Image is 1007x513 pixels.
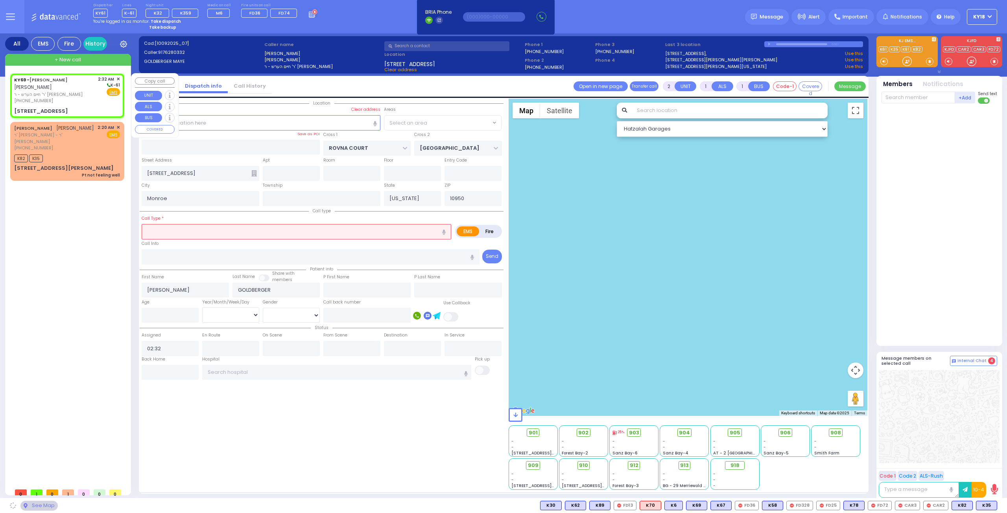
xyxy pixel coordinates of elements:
span: M6 [216,10,223,16]
span: FD74 [278,10,290,16]
div: Fire [57,37,81,51]
span: Phone 3 [595,41,663,48]
label: En Route [202,332,220,338]
label: Call Type * [142,215,164,222]
div: K6 [664,501,683,510]
span: Location [309,100,334,106]
div: 25% [612,430,624,435]
button: Show street map [513,103,540,118]
span: [STREET_ADDRESS][PERSON_NAME] [511,483,586,489]
button: Code-1 [773,81,797,91]
div: K69 [686,501,707,510]
span: [PERSON_NAME] [14,84,52,90]
span: [PERSON_NAME] [56,125,94,131]
label: Call Info [142,241,159,247]
label: Call back number [323,299,361,305]
label: Use Callback [443,300,470,306]
span: - [663,444,665,450]
span: Sanz Bay-6 [612,450,638,456]
label: Floor [384,157,393,164]
a: [STREET_ADDRESS][PERSON_NAME][PERSON_NAME] [665,57,777,63]
div: BLS [952,501,973,510]
span: K32 [154,10,162,16]
label: City [142,182,150,189]
a: K82 [911,46,922,52]
span: 0 [94,489,105,495]
span: KY18 [973,13,985,20]
a: K61 [901,46,911,52]
span: Smith Farm [814,450,839,456]
label: Cross 1 [323,132,338,138]
span: - [562,444,564,450]
span: 9176280332 [158,49,185,55]
label: Cad: [144,40,262,47]
u: EMS [109,90,118,96]
label: First Name [142,274,164,280]
span: 908 [830,429,841,437]
span: - [562,438,564,444]
span: Phone 1 [525,41,592,48]
span: Forest Bay-3 [612,483,639,489]
div: All [5,37,29,51]
span: Call type [309,208,335,214]
img: Google [511,406,537,416]
span: Sanz Bay-4 [663,450,688,456]
label: Township [263,182,282,189]
img: red-radio-icon.svg [871,504,875,507]
span: - [612,471,615,477]
span: - [511,477,514,483]
button: BUS [748,81,770,91]
label: KJ EMS... [876,39,938,44]
span: - [511,444,514,450]
div: Year/Month/Week/Day [202,299,259,305]
label: Apt [263,157,270,164]
span: ✕ [116,124,120,131]
span: Important [843,13,868,20]
div: EMS [31,37,55,51]
img: red-radio-icon.svg [790,504,794,507]
span: [STREET_ADDRESS][PERSON_NAME] [511,450,586,456]
span: - [713,444,716,450]
div: K62 [565,501,586,510]
span: - [562,471,564,477]
span: - [764,444,766,450]
div: - [713,483,756,489]
label: P First Name [323,274,349,280]
span: 918 [730,462,740,469]
button: ALS [712,81,733,91]
img: red-radio-icon.svg [738,504,742,507]
span: 905 [730,429,740,437]
label: Lines [122,3,136,8]
label: Last Name [232,274,255,280]
label: Entry Code [444,157,467,164]
button: Transfer call [630,81,658,91]
label: Destination [384,332,408,338]
span: 2:20 AM [98,125,114,131]
label: EMS [457,226,480,236]
span: ר' [PERSON_NAME] - ר' [PERSON_NAME] [14,132,95,145]
span: 0 [78,489,90,495]
div: BLS [664,501,683,510]
span: FD36 [249,10,260,16]
span: - [612,444,615,450]
a: [STREET_ADDRESS][PERSON_NAME][US_STATE] [665,63,767,70]
strong: Take backup [149,24,176,30]
span: - [511,471,514,477]
span: 906 [780,429,791,437]
span: K82 [14,154,28,162]
label: In Service [444,332,465,338]
button: Toggle fullscreen view [848,103,863,118]
label: Age [142,299,149,305]
span: - [814,444,817,450]
img: red-radio-icon.svg [898,504,902,507]
button: Members [883,80,913,89]
strong: Take dispatch [151,18,181,24]
span: 4 [988,357,995,364]
a: K35 [889,46,900,52]
label: Back Home [142,356,165,362]
span: 909 [528,462,539,469]
label: Fire units on call [241,3,300,8]
div: K58 [762,501,783,510]
button: Map camera controls [848,362,863,378]
div: K35 [976,501,997,510]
